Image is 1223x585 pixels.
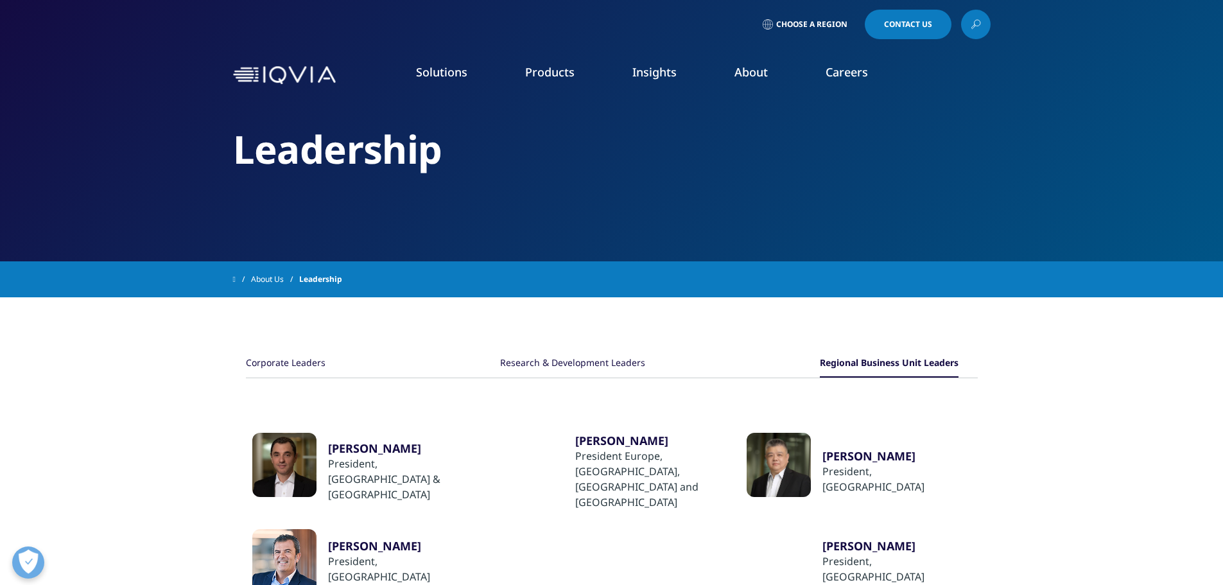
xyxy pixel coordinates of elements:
a: ​[PERSON_NAME] [328,538,477,554]
div: ​President, [GEOGRAPHIC_DATA] [328,554,477,584]
a: Insights [632,64,677,80]
a: Careers [826,64,868,80]
h2: Leadership [233,125,991,173]
div: President, [GEOGRAPHIC_DATA] [822,554,971,584]
div: ​President, [GEOGRAPHIC_DATA] & [GEOGRAPHIC_DATA] [328,456,477,502]
span: Leadership [299,268,342,291]
span: Choose a Region [776,19,847,30]
a: [PERSON_NAME] [822,538,971,554]
a: About Us [251,268,299,291]
button: Research & Development Leaders [500,350,645,378]
button: Open Preferences [12,546,44,579]
a: About [734,64,768,80]
button: Regional Business Unit Leaders [820,350,958,378]
div: President Europe, [GEOGRAPHIC_DATA], [GEOGRAPHIC_DATA] and [GEOGRAPHIC_DATA] [575,448,724,510]
a: Solutions [416,64,467,80]
div: ​President, [GEOGRAPHIC_DATA] [822,464,971,494]
a: [PERSON_NAME] [822,448,971,464]
a: ​[PERSON_NAME] [575,433,724,448]
span: Contact Us [884,21,932,28]
button: Corporate Leaders [246,350,325,378]
a: [PERSON_NAME] [328,441,477,456]
nav: Primary [341,45,991,105]
a: Contact Us [865,10,951,39]
a: Products [525,64,575,80]
img: IQVIA Healthcare Information Technology and Pharma Clinical Research Company [233,66,336,85]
